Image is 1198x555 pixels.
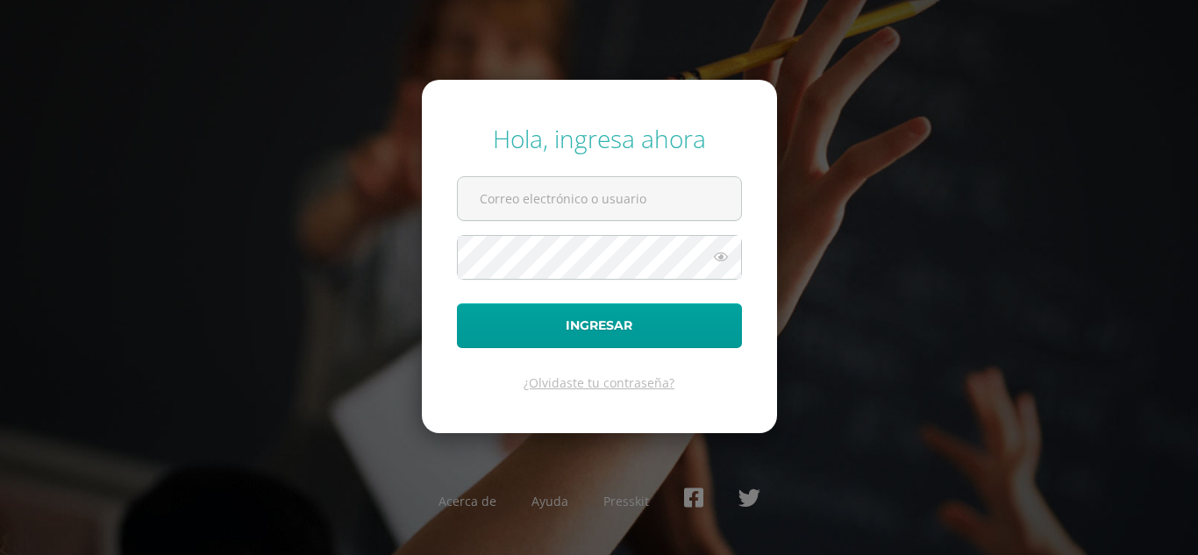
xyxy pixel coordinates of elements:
[457,122,742,155] div: Hola, ingresa ahora
[458,177,741,220] input: Correo electrónico o usuario
[531,493,568,509] a: Ayuda
[603,493,649,509] a: Presskit
[524,374,674,391] a: ¿Olvidaste tu contraseña?
[457,303,742,348] button: Ingresar
[439,493,496,509] a: Acerca de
